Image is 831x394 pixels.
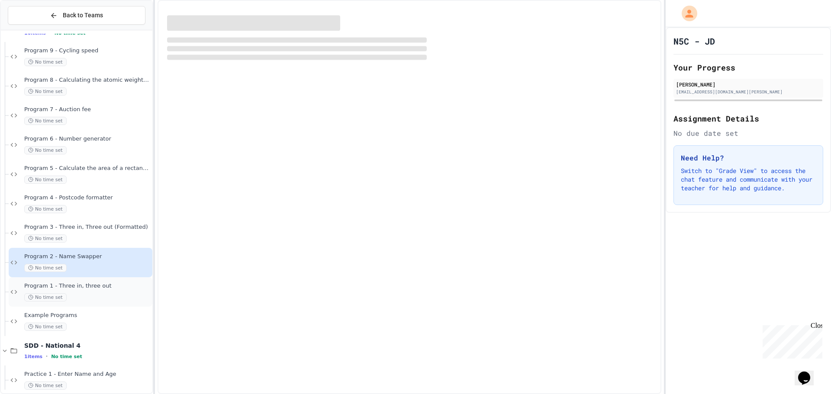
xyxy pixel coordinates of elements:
[681,153,816,163] h3: Need Help?
[24,323,67,331] span: No time set
[24,205,67,213] span: No time set
[24,264,67,272] span: No time set
[676,80,821,88] div: [PERSON_NAME]
[24,106,151,113] span: Program 7 - Auction fee
[24,117,67,125] span: No time set
[795,359,822,385] iframe: chat widget
[24,371,151,378] span: Practice 1 - Enter Name and Age
[24,224,151,231] span: Program 3 - Three in, Three out (Formatted)
[51,354,82,359] span: No time set
[24,312,151,319] span: Example Programs
[8,6,145,25] button: Back to Teams
[24,234,67,243] span: No time set
[673,128,823,138] div: No due date set
[673,35,715,47] h1: N5C - JD
[673,112,823,125] h2: Assignment Details
[46,353,48,360] span: •
[681,167,816,192] p: Switch to "Grade View" to access the chat feature and communicate with your teacher for help and ...
[3,3,60,55] div: Chat with us now!Close
[24,194,151,202] span: Program 4 - Postcode formatter
[24,282,151,290] span: Program 1 - Three in, three out
[24,293,67,301] span: No time set
[673,3,699,23] div: My Account
[24,381,67,390] span: No time set
[24,176,67,184] span: No time set
[24,253,151,260] span: Program 2 - Name Swapper
[24,165,151,172] span: Program 5 - Calculate the area of a rectangle
[63,11,103,20] span: Back to Teams
[24,77,151,84] span: Program 8 - Calculating the atomic weight of [MEDICAL_DATA] (alkanes)
[24,342,151,349] span: SDD - National 4
[24,58,67,66] span: No time set
[24,47,151,54] span: Program 9 - Cycling speed
[24,354,42,359] span: 1 items
[676,89,821,95] div: [EMAIL_ADDRESS][DOMAIN_NAME][PERSON_NAME]
[24,146,67,154] span: No time set
[759,322,822,359] iframe: chat widget
[673,61,823,74] h2: Your Progress
[24,135,151,143] span: Program 6 - Number generator
[24,87,67,96] span: No time set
